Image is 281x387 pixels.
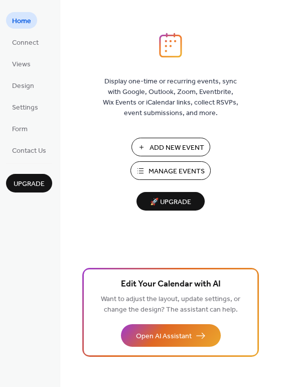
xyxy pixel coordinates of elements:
[143,196,199,209] span: 🚀 Upgrade
[6,120,34,137] a: Form
[150,143,204,153] span: Add New Event
[130,161,211,180] button: Manage Events
[14,179,45,189] span: Upgrade
[131,138,210,156] button: Add New Event
[12,59,31,70] span: Views
[12,38,39,48] span: Connect
[12,16,31,27] span: Home
[12,103,38,113] span: Settings
[6,77,40,93] a: Design
[12,146,46,156] span: Contact Us
[121,324,221,347] button: Open AI Assistant
[6,99,44,115] a: Settings
[103,76,238,119] span: Display one-time or recurring events, sync with Google, Outlook, Zoom, Eventbrite, Wix Events or ...
[159,33,182,58] img: logo_icon.svg
[6,12,37,29] a: Home
[6,55,37,72] a: Views
[6,174,52,192] button: Upgrade
[6,34,45,50] a: Connect
[149,166,205,177] span: Manage Events
[12,124,28,135] span: Form
[101,293,240,317] span: Want to adjust the layout, update settings, or change the design? The assistant can help.
[136,331,192,342] span: Open AI Assistant
[6,142,52,158] a: Contact Us
[136,192,205,211] button: 🚀 Upgrade
[121,277,221,292] span: Edit Your Calendar with AI
[12,81,34,91] span: Design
